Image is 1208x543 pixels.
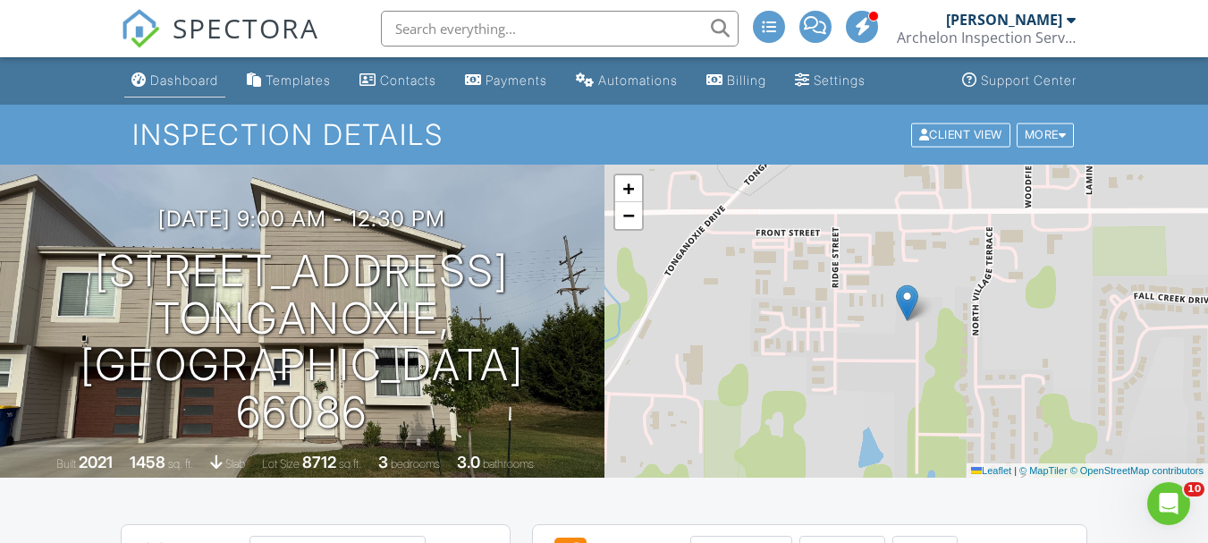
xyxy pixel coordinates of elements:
[1019,465,1068,476] a: © MapTiler
[569,64,685,98] a: Automations (Basic)
[391,457,440,471] span: bedrooms
[622,177,634,199] span: +
[378,453,388,471] div: 3
[1184,482,1204,496] span: 10
[615,175,642,202] a: Zoom in
[483,457,534,471] span: bathrooms
[486,72,547,88] div: Payments
[130,453,165,471] div: 1458
[29,248,576,437] h1: [STREET_ADDRESS] Tonganoxie, [GEOGRAPHIC_DATA] 66086
[598,72,678,88] div: Automations
[1070,465,1204,476] a: © OpenStreetMap contributors
[1014,465,1017,476] span: |
[699,64,773,98] a: Billing
[458,64,554,98] a: Payments
[79,453,113,471] div: 2021
[955,64,1084,98] a: Support Center
[225,457,245,471] span: slab
[788,64,873,98] a: Settings
[302,453,336,471] div: 8712
[168,457,193,471] span: sq. ft.
[615,202,642,229] a: Zoom out
[981,72,1077,88] div: Support Center
[946,11,1062,29] div: [PERSON_NAME]
[56,457,76,471] span: Built
[150,72,218,88] div: Dashboard
[121,9,160,48] img: The Best Home Inspection Software - Spectora
[814,72,866,88] div: Settings
[1017,123,1075,147] div: More
[262,457,300,471] span: Lot Size
[158,207,445,231] h3: [DATE] 9:00 am - 12:30 pm
[727,72,766,88] div: Billing
[240,64,338,98] a: Templates
[380,72,436,88] div: Contacts
[339,457,361,471] span: sq.ft.
[909,127,1015,140] a: Client View
[1147,482,1190,525] iframe: Intercom live chat
[266,72,331,88] div: Templates
[352,64,443,98] a: Contacts
[124,64,225,98] a: Dashboard
[896,284,918,321] img: Marker
[457,453,480,471] div: 3.0
[622,204,634,226] span: −
[121,24,319,62] a: SPECTORA
[897,29,1076,47] div: Archelon Inspection Service
[971,465,1011,476] a: Leaflet
[173,9,319,47] span: SPECTORA
[381,11,739,47] input: Search everything...
[911,123,1010,147] div: Client View
[132,119,1076,150] h1: Inspection Details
